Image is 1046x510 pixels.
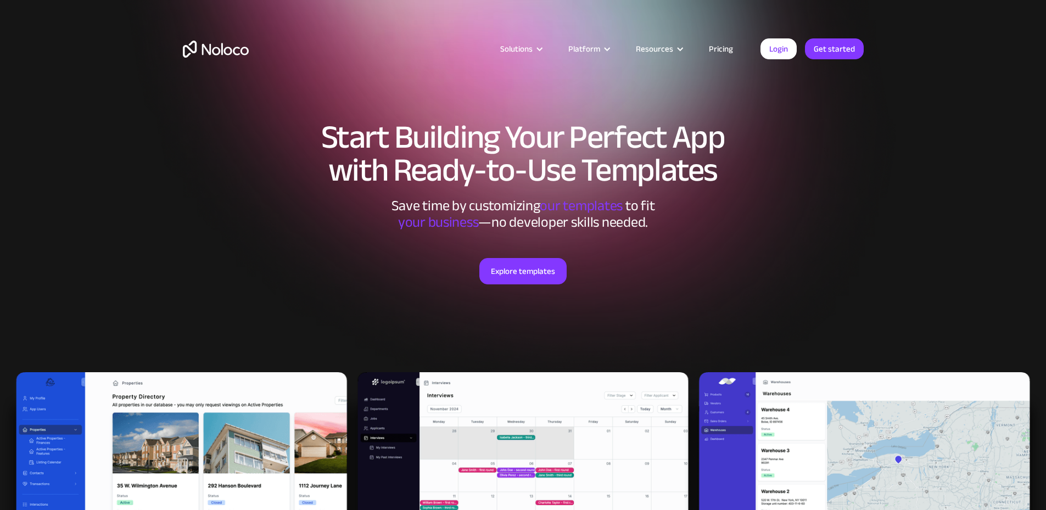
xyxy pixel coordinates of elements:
[636,42,673,56] div: Resources
[555,42,622,56] div: Platform
[568,42,600,56] div: Platform
[183,41,249,58] a: home
[486,42,555,56] div: Solutions
[760,38,797,59] a: Login
[398,209,479,236] span: your business
[500,42,533,56] div: Solutions
[805,38,864,59] a: Get started
[540,192,623,219] span: our templates
[183,121,864,187] h1: Start Building Your Perfect App with Ready-to-Use Templates
[479,258,567,284] a: Explore templates
[622,42,695,56] div: Resources
[359,198,688,231] div: Save time by customizing to fit ‍ —no developer skills needed.
[695,42,747,56] a: Pricing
